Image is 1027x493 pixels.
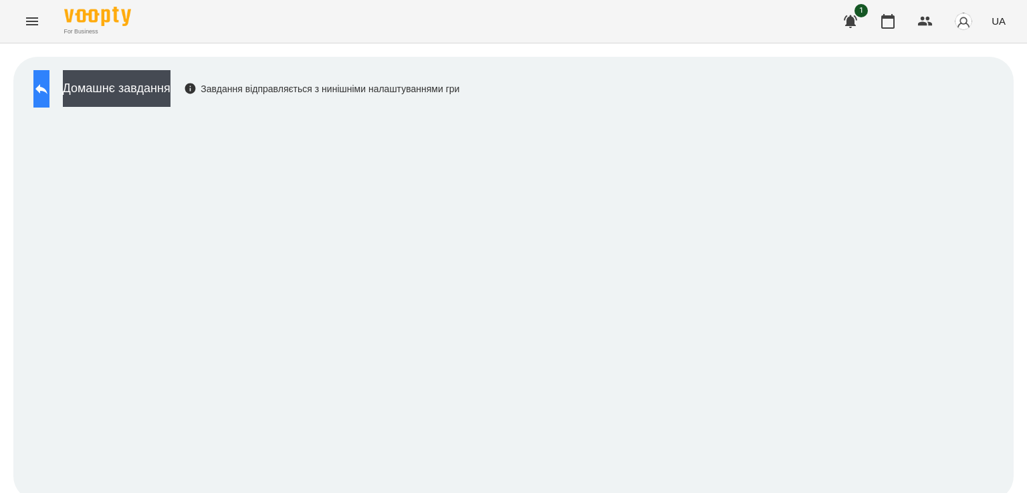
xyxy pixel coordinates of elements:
button: Домашнє завдання [63,70,170,107]
span: For Business [64,27,131,36]
div: Завдання відправляється з нинішніми налаштуваннями гри [184,82,460,96]
img: avatar_s.png [954,12,973,31]
span: UA [992,14,1006,28]
button: UA [986,9,1011,33]
span: 1 [854,4,868,17]
img: Voopty Logo [64,7,131,26]
button: Menu [16,5,48,37]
